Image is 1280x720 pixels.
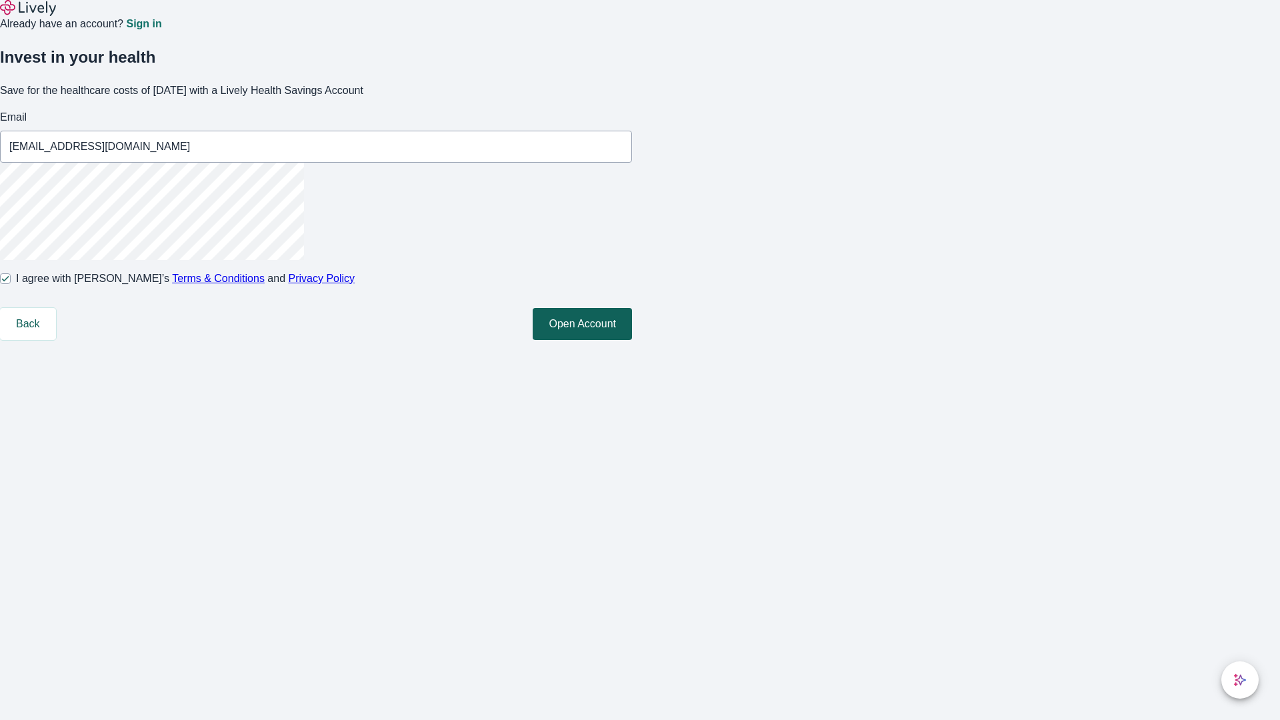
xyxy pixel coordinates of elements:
a: Terms & Conditions [172,273,265,284]
button: Open Account [533,308,632,340]
a: Sign in [126,19,161,29]
button: chat [1221,661,1259,699]
span: I agree with [PERSON_NAME]’s and [16,271,355,287]
svg: Lively AI Assistant [1233,673,1247,687]
a: Privacy Policy [289,273,355,284]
